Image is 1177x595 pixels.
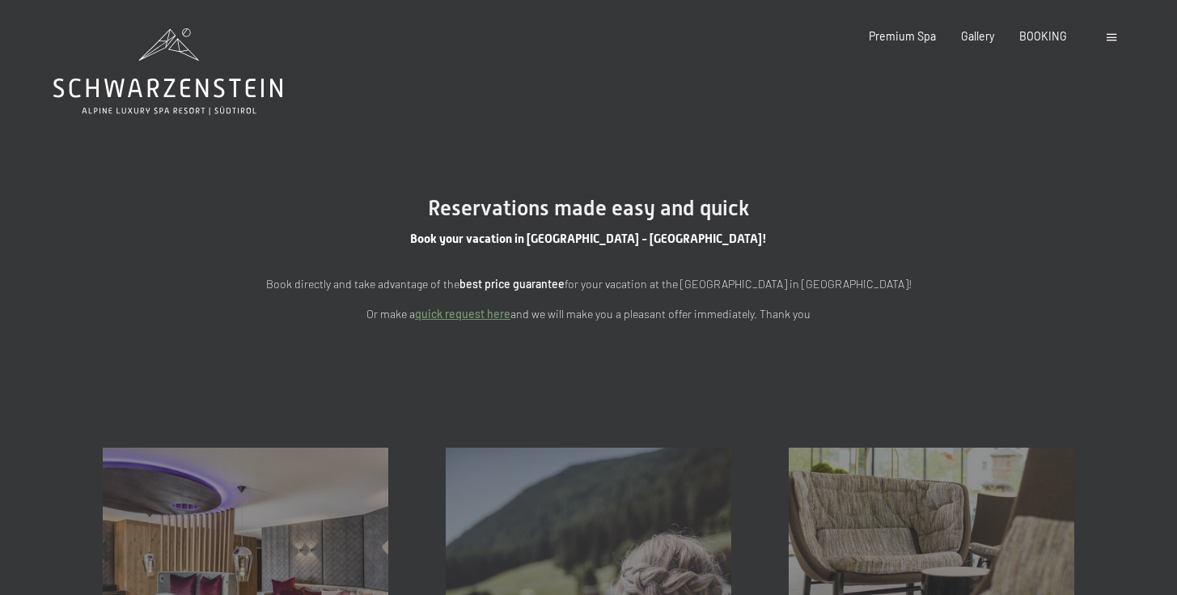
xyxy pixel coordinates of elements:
[1019,29,1067,43] a: BOOKING
[233,275,945,294] p: Book directly and take advantage of the for your vacation at the [GEOGRAPHIC_DATA] in [GEOGRAPHIC...
[428,196,749,220] span: Reservations made easy and quick
[459,277,565,291] strong: best price guarantee
[869,29,936,43] a: Premium Spa
[410,232,767,246] span: Book your vacation in [GEOGRAPHIC_DATA] - [GEOGRAPHIC_DATA]!
[415,307,510,321] a: quick request here
[961,29,994,43] a: Gallery
[233,305,945,324] p: Or make a and we will make you a pleasant offer immediately. Thank you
